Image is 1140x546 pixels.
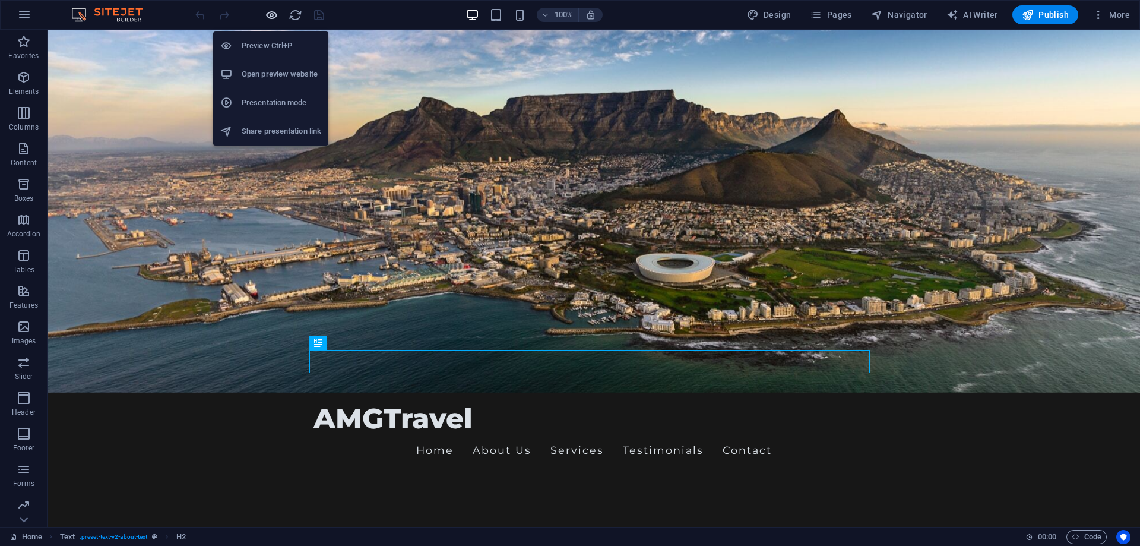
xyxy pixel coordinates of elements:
[742,5,796,24] button: Design
[871,9,927,21] span: Navigator
[537,8,579,22] button: 100%
[7,229,40,239] p: Accordion
[8,51,39,61] p: Favorites
[9,301,38,310] p: Features
[1066,530,1107,544] button: Code
[12,336,36,346] p: Images
[13,443,34,453] p: Footer
[242,96,321,110] h6: Presentation mode
[152,534,157,540] i: This element is a customizable preset
[68,8,157,22] img: Editor Logo
[13,265,34,274] p: Tables
[242,124,321,138] h6: Share presentation link
[942,5,1003,24] button: AI Writer
[1012,5,1078,24] button: Publish
[1088,5,1135,24] button: More
[60,530,186,544] nav: breadcrumb
[14,194,34,203] p: Boxes
[747,9,791,21] span: Design
[1025,530,1057,544] h6: Session time
[810,9,851,21] span: Pages
[13,479,34,488] p: Forms
[242,67,321,81] h6: Open preview website
[9,122,39,132] p: Columns
[1092,9,1130,21] span: More
[555,8,574,22] h6: 100%
[946,9,998,21] span: AI Writer
[585,10,596,20] i: On resize automatically adjust zoom level to fit chosen device.
[742,5,796,24] div: Design (Ctrl+Alt+Y)
[9,530,42,544] a: Click to cancel selection. Double-click to open Pages
[866,5,932,24] button: Navigator
[1046,532,1048,541] span: :
[242,39,321,53] h6: Preview Ctrl+P
[12,408,36,417] p: Header
[15,372,33,381] p: Slider
[1038,530,1056,544] span: 00 00
[1022,9,1069,21] span: Publish
[1072,530,1101,544] span: Code
[11,158,37,168] p: Content
[805,5,856,24] button: Pages
[80,530,147,544] span: . preset-text-v2-about-text
[176,530,186,544] span: Click to select. Double-click to edit
[288,8,302,22] button: reload
[9,87,39,96] p: Elements
[1116,530,1130,544] button: Usercentrics
[60,530,75,544] span: Click to select. Double-click to edit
